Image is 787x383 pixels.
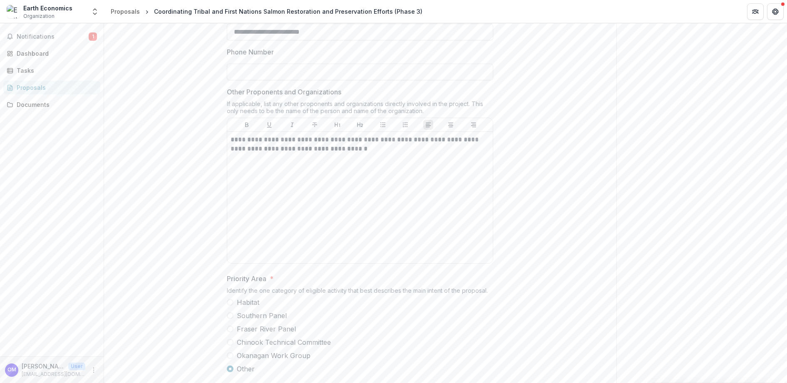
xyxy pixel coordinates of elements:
[7,5,20,18] img: Earth Economics
[17,66,94,75] div: Tasks
[446,120,456,130] button: Align Center
[17,100,94,109] div: Documents
[767,3,784,20] button: Get Help
[3,30,100,43] button: Notifications1
[17,49,94,58] div: Dashboard
[378,120,388,130] button: Bullet List
[747,3,764,20] button: Partners
[333,120,343,130] button: Heading 1
[154,7,422,16] div: Coordinating Tribal and First Nations Salmon Restoration and Preservation Efforts (Phase 3)
[237,364,255,374] span: Other
[237,337,331,347] span: Chinook Technical Committee
[3,98,100,111] a: Documents
[3,47,100,60] a: Dashboard
[17,83,94,92] div: Proposals
[264,120,274,130] button: Underline
[227,47,274,57] p: Phone Number
[423,120,433,130] button: Align Left
[89,32,97,41] span: 1
[107,5,426,17] nav: breadcrumb
[111,7,140,16] div: Proposals
[310,120,320,130] button: Strike
[3,81,100,94] a: Proposals
[227,87,341,97] p: Other Proponents and Organizations
[107,5,143,17] a: Proposals
[227,100,493,118] div: If applicable, list any other proponents and organizations directly involved in the project. This...
[89,3,101,20] button: Open entity switcher
[22,371,85,378] p: [EMAIL_ADDRESS][DOMAIN_NAME]
[3,64,100,77] a: Tasks
[17,33,89,40] span: Notifications
[237,351,310,361] span: Okanagan Work Group
[242,120,252,130] button: Bold
[237,311,287,321] span: Southern Panel
[7,367,16,373] div: Olivia Molden
[237,297,259,307] span: Habitat
[227,274,266,284] p: Priority Area
[68,363,85,370] p: User
[23,12,55,20] span: Organization
[237,324,296,334] span: Fraser River Panel
[355,120,365,130] button: Heading 2
[89,365,99,375] button: More
[22,362,65,371] p: [PERSON_NAME]
[400,120,410,130] button: Ordered List
[469,120,479,130] button: Align Right
[227,287,493,297] div: Identify the one category of eligible activity that best describes the main intent of the proposal.
[23,4,72,12] div: Earth Economics
[287,120,297,130] button: Italicize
